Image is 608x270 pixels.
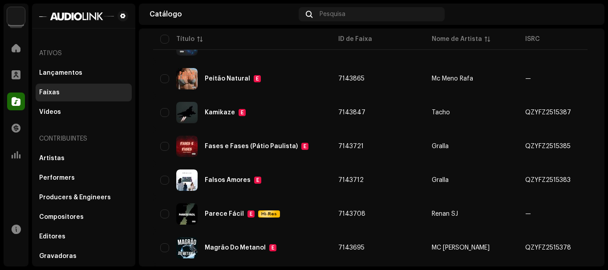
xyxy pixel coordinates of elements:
img: 5d61a4fc-b237-41a6-88b8-52906dc8d7db [176,237,198,258]
div: E [254,75,261,82]
div: Lançamentos [39,69,82,77]
div: Gravadoras [39,253,77,260]
img: 1601779f-85bc-4fc7-87b8-abcd1ae7544a [39,11,114,21]
div: QZYFZ2515385 [525,143,571,149]
div: Fases e Fases (Pátio Paulista) [205,143,298,149]
div: Parece Fácil [205,211,244,217]
div: Producers & Engineers [39,194,111,201]
div: E [254,177,261,184]
div: E [269,244,276,251]
div: Magrão Do Metanol [205,245,266,251]
span: Hi-Res [259,211,279,217]
re-m-nav-item: Gravadoras [36,247,132,265]
div: Editores [39,233,65,240]
re-m-nav-item: Vídeos [36,103,132,121]
div: Kamikaze [205,109,235,116]
div: E [301,143,308,150]
div: E [247,210,255,218]
span: Mc Meno Rafa [432,76,511,82]
div: Gralla [432,177,449,183]
div: Título [176,35,195,44]
div: QZYFZ2515387 [525,109,571,116]
re-a-nav-header: Ativos [36,43,132,64]
div: Tacho [432,109,450,116]
span: Gralla [432,177,511,183]
re-m-nav-item: Lançamentos [36,64,132,82]
div: QZYFZ2515383 [525,177,571,183]
div: Peitão Natural [205,76,250,82]
div: Nome de Artista [432,35,482,44]
re-a-nav-header: Contribuintes [36,128,132,149]
div: E [239,109,246,116]
div: Renan SJ [432,211,458,217]
re-m-nav-item: Editores [36,228,132,246]
img: e589f96d-8a80-42b0-937a-9764aa2dfa00 [176,102,198,123]
span: 7143712 [338,177,364,183]
div: Artistas [39,155,65,162]
re-m-nav-item: Producers & Engineers [36,189,132,206]
span: Pesquisa [320,11,345,18]
re-m-nav-item: Compositores [36,208,132,226]
span: 7143721 [338,143,364,149]
div: Falsos Amores [205,177,251,183]
span: Gralla [432,143,511,149]
div: Gralla [432,143,449,149]
img: 50b19578-2827-4f36-b69e-19100f71c643 [176,169,198,191]
img: 730b9dfe-18b5-4111-b483-f30b0c182d82 [7,7,25,25]
div: QZYFZ2515378 [525,245,571,251]
span: Tacho [432,109,511,116]
img: 83fcb188-c23a-4f27-9ded-e3f731941e57 [580,7,594,21]
div: MC [PERSON_NAME] [432,245,490,251]
div: — [525,76,531,82]
div: Compositores [39,214,84,221]
img: e32ef7c7-fe7b-4ca8-805c-a9aa5611d561 [176,68,198,89]
img: 2a138311-06ce-41d9-9c43-e9e6e09edb5d [176,136,198,157]
span: Renan SJ [432,211,511,217]
div: Vídeos [39,109,61,116]
span: 7143847 [338,109,365,116]
img: b892f379-bf92-4d5e-8cc5-43e9bb4a89d9 [176,203,198,225]
span: 7143865 [338,76,365,82]
div: Faixas [39,89,60,96]
div: Catálogo [150,11,295,18]
span: 7143708 [338,211,365,217]
div: Mc Meno Rafa [432,76,473,82]
div: Performers [39,174,75,181]
span: 7143695 [338,245,365,251]
span: MC G PEREIRA [432,245,511,251]
div: — [525,211,531,217]
re-m-nav-item: Artistas [36,149,132,167]
re-m-nav-item: Faixas [36,84,132,101]
re-m-nav-item: Performers [36,169,132,187]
